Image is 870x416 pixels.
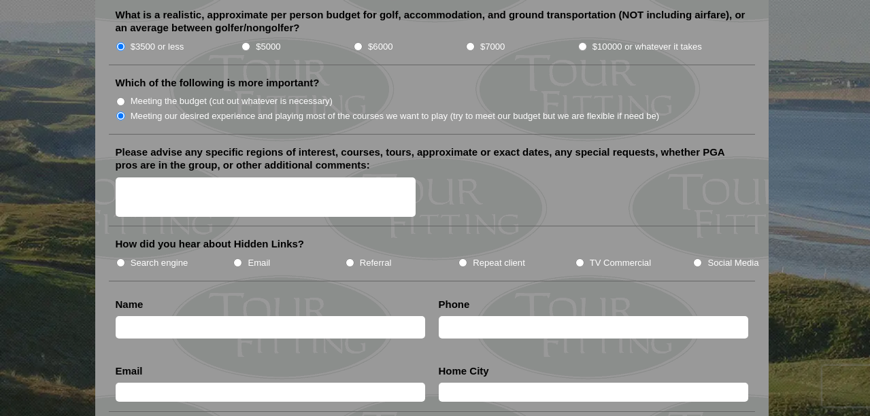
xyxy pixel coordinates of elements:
[473,256,525,270] label: Repeat client
[116,298,144,311] label: Name
[256,40,280,54] label: $5000
[439,298,470,311] label: Phone
[131,109,660,123] label: Meeting our desired experience and playing most of the courses we want to play (try to meet our b...
[368,40,392,54] label: $6000
[131,40,184,54] label: $3500 or less
[439,364,489,378] label: Home City
[592,40,702,54] label: $10000 or whatever it takes
[116,237,305,251] label: How did you hear about Hidden Links?
[707,256,758,270] label: Social Media
[116,76,320,90] label: Which of the following is more important?
[131,256,188,270] label: Search engine
[116,364,143,378] label: Email
[131,94,333,108] label: Meeting the budget (cut out whatever is necessary)
[116,145,748,172] label: Please advise any specific regions of interest, courses, tours, approximate or exact dates, any s...
[480,40,505,54] label: $7000
[590,256,651,270] label: TV Commercial
[360,256,392,270] label: Referral
[116,8,748,35] label: What is a realistic, approximate per person budget for golf, accommodation, and ground transporta...
[248,256,270,270] label: Email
